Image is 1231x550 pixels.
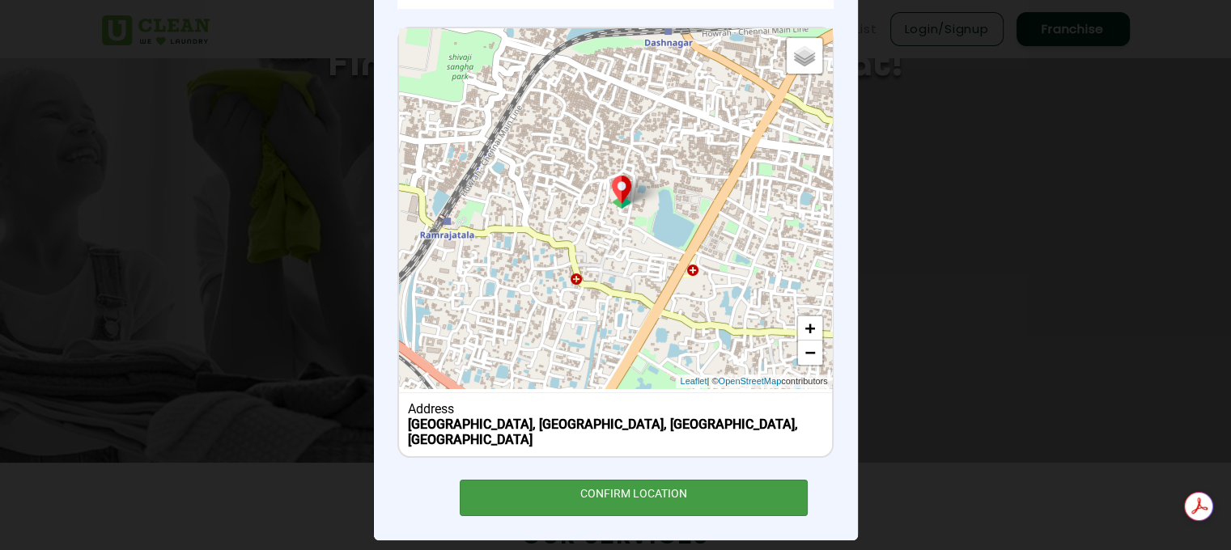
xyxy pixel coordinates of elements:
b: [GEOGRAPHIC_DATA], [GEOGRAPHIC_DATA], [GEOGRAPHIC_DATA], [GEOGRAPHIC_DATA] [408,417,798,447]
a: Zoom in [798,316,822,341]
a: Layers [787,38,822,74]
a: OpenStreetMap [718,374,781,388]
div: Address [408,401,823,417]
a: Leaflet [680,374,707,388]
div: | © contributors [676,374,831,388]
div: CONFIRM LOCATION [460,480,809,516]
a: Zoom out [798,341,822,365]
